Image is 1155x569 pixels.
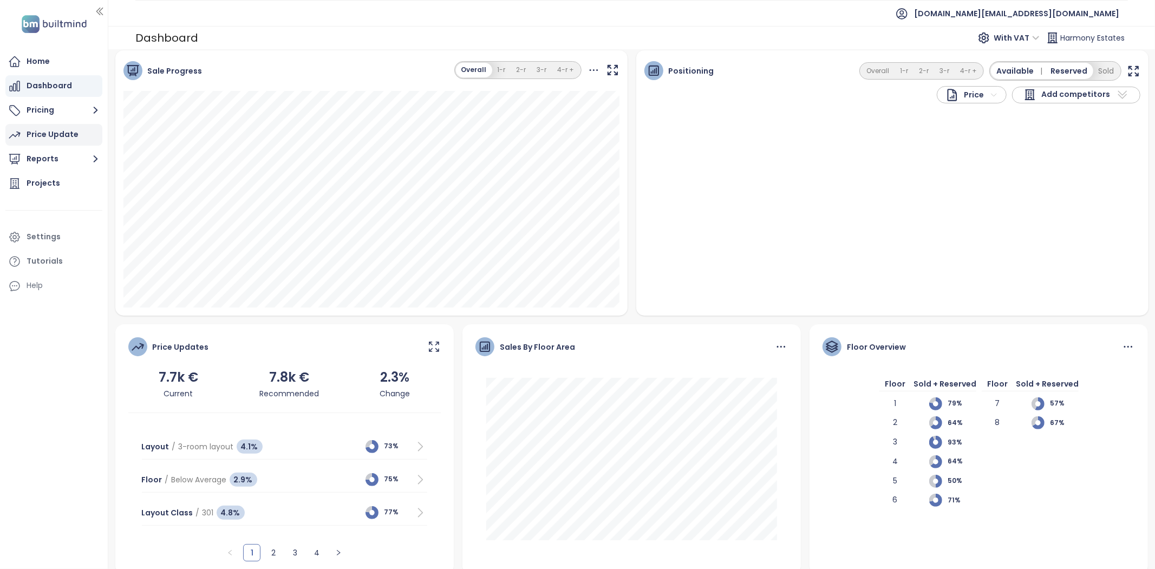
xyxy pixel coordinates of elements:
span: 64% [948,418,976,428]
a: 3 [287,545,303,561]
div: Help [27,279,43,292]
span: Positioning [669,65,714,77]
span: 57% [1050,398,1079,409]
a: Dashboard [5,75,102,97]
img: logo [18,13,90,35]
li: 3 [286,544,304,561]
span: Layout [142,441,169,453]
div: Price Update [27,128,79,141]
div: Recommended [259,388,319,400]
a: Projects [5,173,102,194]
button: 3-r [934,64,955,79]
div: Settings [27,230,61,244]
button: left [221,544,239,561]
button: Sold [1093,63,1120,79]
div: 7.8k € [259,367,319,388]
span: 64% [948,456,976,467]
a: Settings [5,226,102,248]
button: 3-r [532,63,552,77]
span: 93% [948,437,976,448]
span: 301 [203,507,214,519]
div: 6 [879,494,911,513]
button: Pricing [5,100,102,121]
span: Available [996,65,1047,77]
span: / [196,507,200,519]
button: 1-r [492,63,511,77]
span: [DOMAIN_NAME][EMAIL_ADDRESS][DOMAIN_NAME] [914,1,1119,27]
a: Price Update [5,124,102,146]
div: Floor [879,378,911,397]
span: 4.1% [237,440,263,454]
button: Overall [861,64,895,79]
a: 4 [309,545,325,561]
button: 2-r [511,63,532,77]
button: Reports [5,148,102,170]
div: 7 [982,397,1013,417]
div: 2 [879,416,911,436]
button: 2-r [913,64,934,79]
span: 50% [948,476,976,486]
button: Overall [456,63,492,77]
span: Harmony Estates [1060,28,1125,48]
span: right [335,550,342,556]
span: 4.8% [217,506,245,520]
div: 2.3% [380,367,410,388]
div: Home [27,55,50,68]
button: 1-r [895,64,913,79]
a: Home [5,51,102,73]
span: Reserved [1051,65,1088,77]
span: Sale Progress [148,65,203,77]
li: Previous Page [221,544,239,561]
span: 71% [948,495,976,506]
li: Next Page [330,544,347,561]
button: 4-r + [552,63,580,77]
span: 67% [1050,418,1079,428]
div: 7.7k € [159,367,198,388]
a: 1 [244,545,260,561]
div: Change [380,388,410,400]
span: Floor [142,474,162,486]
div: Sold + Reserved [1016,378,1079,397]
div: Price [945,88,984,102]
div: 5 [879,475,911,494]
div: Dashboard [27,79,72,93]
div: 4 [879,455,911,475]
div: Current [159,388,198,400]
div: Floor Overview [847,341,906,353]
div: Price Updates [153,341,209,353]
div: Projects [27,176,60,190]
button: 4-r + [955,64,982,79]
div: Floor [982,378,1013,397]
span: 77% [384,507,406,518]
li: 4 [308,544,325,561]
div: 3 [879,436,911,455]
span: / [165,474,169,486]
span: Add competitors [1042,88,1111,101]
span: 3-room layout [179,441,234,453]
a: Tutorials [5,251,102,272]
button: right [330,544,347,561]
div: Tutorials [27,254,63,268]
div: 1 [879,397,911,417]
div: Sales By Floor Area [500,341,575,353]
li: 2 [265,544,282,561]
div: Help [5,275,102,297]
li: 1 [243,544,260,561]
span: 2.9% [230,473,257,487]
span: 79% [948,398,976,409]
a: 2 [265,545,282,561]
span: With VAT [994,30,1040,46]
span: 73% [384,441,406,452]
div: 8 [982,416,1013,436]
span: 75% [384,474,406,485]
span: Below Average [172,474,227,486]
span: / [172,441,176,453]
span: Layout Class [142,507,193,519]
span: left [227,550,233,556]
div: Sold + Reserved [913,378,976,397]
div: Dashboard [135,28,198,48]
span: | [1041,66,1043,76]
